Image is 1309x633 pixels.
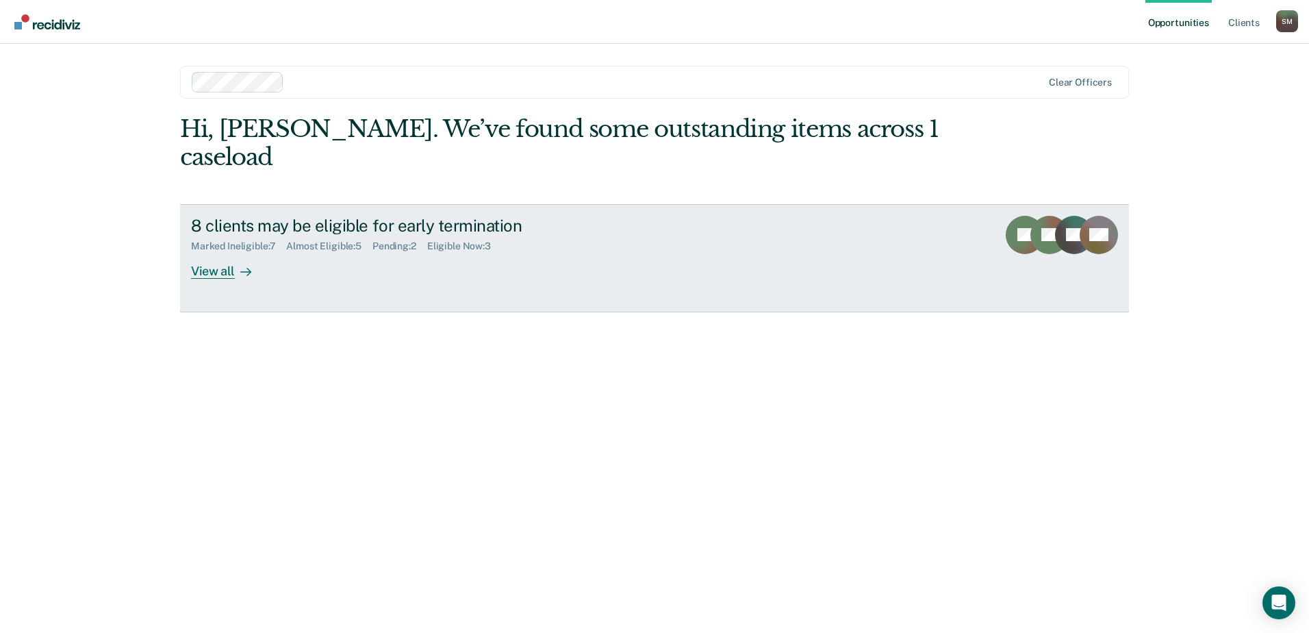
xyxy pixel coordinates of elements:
[427,240,502,252] div: Eligible Now : 3
[14,14,80,29] img: Recidiviz
[286,240,372,252] div: Almost Eligible : 5
[1276,10,1298,32] button: Profile dropdown button
[191,252,268,279] div: View all
[191,216,672,236] div: 8 clients may be eligible for early termination
[180,204,1129,312] a: 8 clients may be eligible for early terminationMarked Ineligible:7Almost Eligible:5Pending:2Eligi...
[191,240,286,252] div: Marked Ineligible : 7
[1262,586,1295,619] div: Open Intercom Messenger
[1276,10,1298,32] div: S M
[180,115,939,171] div: Hi, [PERSON_NAME]. We’ve found some outstanding items across 1 caseload
[372,240,427,252] div: Pending : 2
[1049,77,1112,88] div: Clear officers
